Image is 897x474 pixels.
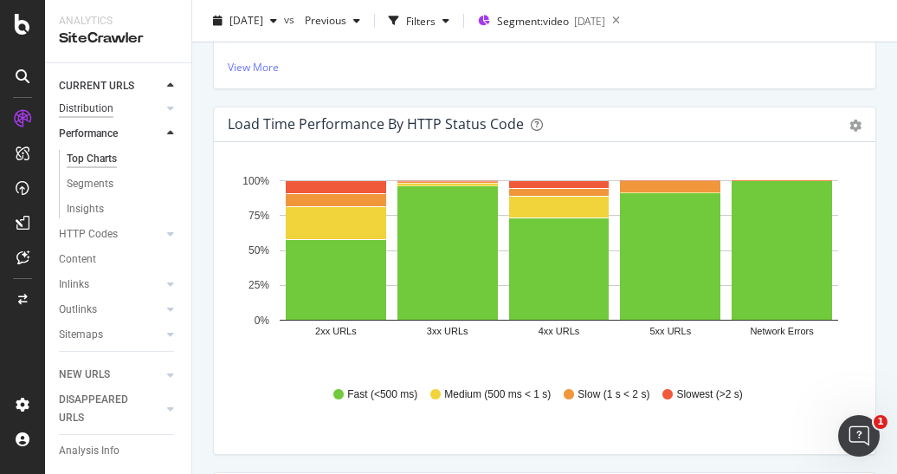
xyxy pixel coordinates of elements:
div: Analysis Info [59,442,119,460]
div: Performance [59,125,118,143]
div: gear [849,120,862,132]
span: 1 [874,415,887,429]
span: vs [284,11,298,26]
a: Content [59,250,179,269]
a: Distribution [59,100,162,118]
text: 25% [248,279,269,291]
div: Analytics [59,14,177,29]
a: Analysis Info [59,442,179,460]
div: DISAPPEARED URLS [59,391,146,427]
div: Outlinks [59,301,97,319]
button: Segment:video[DATE] [471,7,605,35]
a: Sitemaps [59,326,162,344]
text: 4xx URLs [539,326,580,336]
text: 75% [248,210,269,222]
div: Content [59,250,96,269]
div: NEW URLS [59,366,110,384]
div: Url Explorer [59,359,113,377]
div: CURRENT URLS [59,77,134,95]
a: Insights [67,200,179,218]
a: Performance [59,125,162,143]
button: Filters [382,7,456,35]
span: Fast (<500 ms) [347,387,417,402]
span: Slowest (>2 s) [676,387,742,402]
a: DISAPPEARED URLS [59,391,162,427]
span: 2025 Sep. 14th [229,13,263,28]
svg: A chart. [228,170,849,371]
div: Insights [67,200,104,218]
a: CURRENT URLS [59,77,162,95]
span: Slow (1 s < 2 s) [578,387,649,402]
a: HTTP Codes [59,225,162,243]
a: Inlinks [59,276,162,294]
text: 100% [242,175,269,187]
a: NEW URLS [59,366,162,384]
text: 3xx URLs [427,326,468,336]
iframe: Intercom live chat [838,415,880,457]
span: Segment: video [497,14,569,29]
text: 0% [255,315,270,327]
div: Distribution [59,100,113,118]
div: Filters [406,13,436,28]
a: Segments [67,175,179,193]
text: 50% [248,244,269,256]
a: View More [228,60,862,75]
a: Url Explorer [59,359,179,377]
button: Previous [298,7,367,35]
text: 5xx URLs [649,326,691,336]
div: [DATE] [574,14,605,29]
div: Sitemaps [59,326,103,344]
text: Network Errors [750,326,814,336]
div: Top Charts [67,150,117,168]
div: Segments [67,175,113,193]
span: Previous [298,13,346,28]
div: Inlinks [59,276,89,294]
div: SiteCrawler [59,29,177,49]
a: Outlinks [59,301,162,319]
text: 2xx URLs [315,326,357,336]
button: [DATE] [206,7,284,35]
span: Medium (500 ms < 1 s) [444,387,551,402]
div: Load Time Performance by HTTP Status Code [228,115,524,133]
div: HTTP Codes [59,225,118,243]
a: Top Charts [67,150,179,168]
